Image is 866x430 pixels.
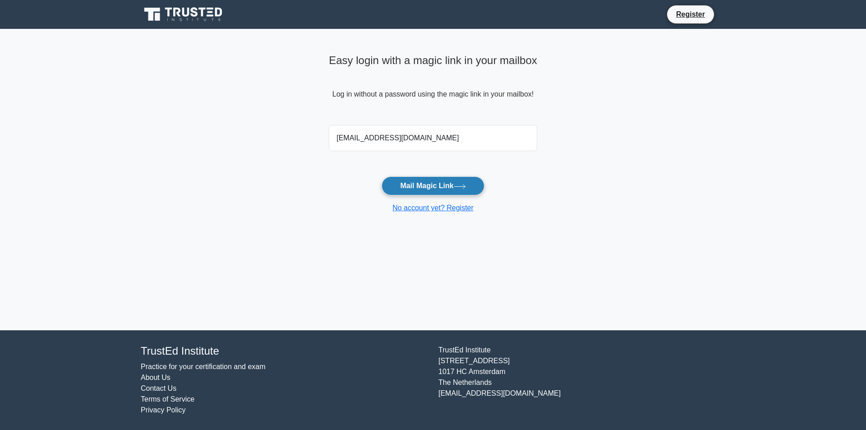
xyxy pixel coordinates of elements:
a: No account yet? Register [392,204,474,212]
input: Email [329,125,537,151]
a: Register [671,9,710,20]
button: Mail Magic Link [382,176,484,195]
a: Terms of Service [141,395,194,403]
h4: TrustEd Institute [141,345,428,358]
div: TrustEd Institute [STREET_ADDRESS] 1017 HC Amsterdam The Netherlands [EMAIL_ADDRESS][DOMAIN_NAME] [433,345,731,416]
a: Privacy Policy [141,406,186,414]
a: About Us [141,374,170,381]
div: Log in without a password using the magic link in your mailbox! [329,51,537,121]
h4: Easy login with a magic link in your mailbox [329,54,537,67]
a: Contact Us [141,384,176,392]
a: Practice for your certification and exam [141,363,266,370]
